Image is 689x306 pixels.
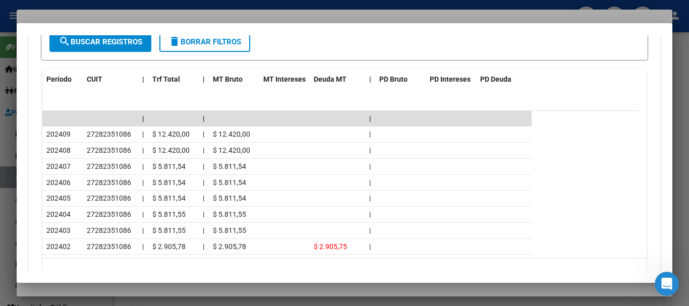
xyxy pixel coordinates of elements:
iframe: Intercom live chat [655,272,679,296]
span: PD Intereses [430,75,471,83]
span: $ 5.811,54 [152,178,186,187]
datatable-header-cell: | [365,69,375,90]
datatable-header-cell: PD Intereses [426,69,476,90]
span: $ 12.420,00 [213,146,250,154]
span: | [203,114,205,123]
span: $ 5.811,55 [152,226,186,234]
span: $ 12.420,00 [213,130,250,138]
span: | [369,75,371,83]
span: | [203,194,204,202]
span: | [142,178,144,187]
span: PD Deuda [480,75,511,83]
span: | [203,75,205,83]
span: Borrar Filtros [168,37,241,46]
span: | [369,210,371,218]
span: | [142,210,144,218]
span: | [369,226,371,234]
span: CUIT [87,75,102,83]
span: $ 2.905,75 [314,242,347,251]
datatable-header-cell: | [138,69,148,90]
span: | [203,162,204,170]
datatable-header-cell: | [199,69,209,90]
span: Trf Total [152,75,180,83]
span: 202404 [46,210,71,218]
span: | [203,210,204,218]
span: 202408 [46,146,71,154]
span: | [369,242,371,251]
span: | [142,146,144,154]
span: | [203,130,204,138]
datatable-header-cell: PD Bruto [375,69,426,90]
span: $ 5.811,54 [213,194,246,202]
span: MT Intereses [263,75,306,83]
span: 27282351086 [87,130,131,138]
span: | [142,226,144,234]
button: Borrar Filtros [159,32,250,52]
span: $ 5.811,54 [152,194,186,202]
datatable-header-cell: Período [42,69,83,90]
span: $ 5.811,54 [213,162,246,170]
span: 27282351086 [87,146,131,154]
span: | [142,114,144,123]
span: | [142,242,144,251]
datatable-header-cell: MT Intereses [259,69,310,90]
span: | [142,162,144,170]
span: 27282351086 [87,178,131,187]
span: | [369,194,371,202]
span: $ 5.811,55 [213,210,246,218]
span: Deuda MT [314,75,347,83]
datatable-header-cell: MT Bruto [209,69,259,90]
span: $ 5.811,55 [213,226,246,234]
span: 27282351086 [87,194,131,202]
span: | [203,226,204,234]
span: $ 12.420,00 [152,146,190,154]
span: Buscar Registros [59,37,142,46]
span: 202402 [46,242,71,251]
span: 202405 [46,194,71,202]
span: | [369,146,371,154]
datatable-header-cell: Deuda MT [310,69,365,90]
mat-icon: search [59,35,71,47]
span: $ 2.905,78 [213,242,246,251]
span: 202403 [46,226,71,234]
span: $ 5.811,55 [152,210,186,218]
span: 27282351086 [87,226,131,234]
span: 27282351086 [87,210,131,218]
span: | [369,114,371,123]
span: $ 2.905,78 [152,242,186,251]
span: | [369,162,371,170]
span: | [203,146,204,154]
span: | [203,178,204,187]
span: | [203,242,204,251]
span: | [369,178,371,187]
span: | [369,130,371,138]
span: 202406 [46,178,71,187]
span: 27282351086 [87,242,131,251]
datatable-header-cell: CUIT [83,69,138,90]
span: MT Bruto [213,75,243,83]
span: Período [46,75,72,83]
span: | [142,194,144,202]
button: Buscar Registros [49,32,151,52]
span: $ 5.811,54 [152,162,186,170]
span: 27282351086 [87,162,131,170]
span: $ 12.420,00 [152,130,190,138]
span: | [142,130,144,138]
span: $ 5.811,54 [213,178,246,187]
span: | [142,75,144,83]
span: 202409 [46,130,71,138]
mat-icon: delete [168,35,181,47]
datatable-header-cell: Trf Total [148,69,199,90]
datatable-header-cell: PD Deuda [476,69,532,90]
span: PD Bruto [379,75,408,83]
span: 202407 [46,162,71,170]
